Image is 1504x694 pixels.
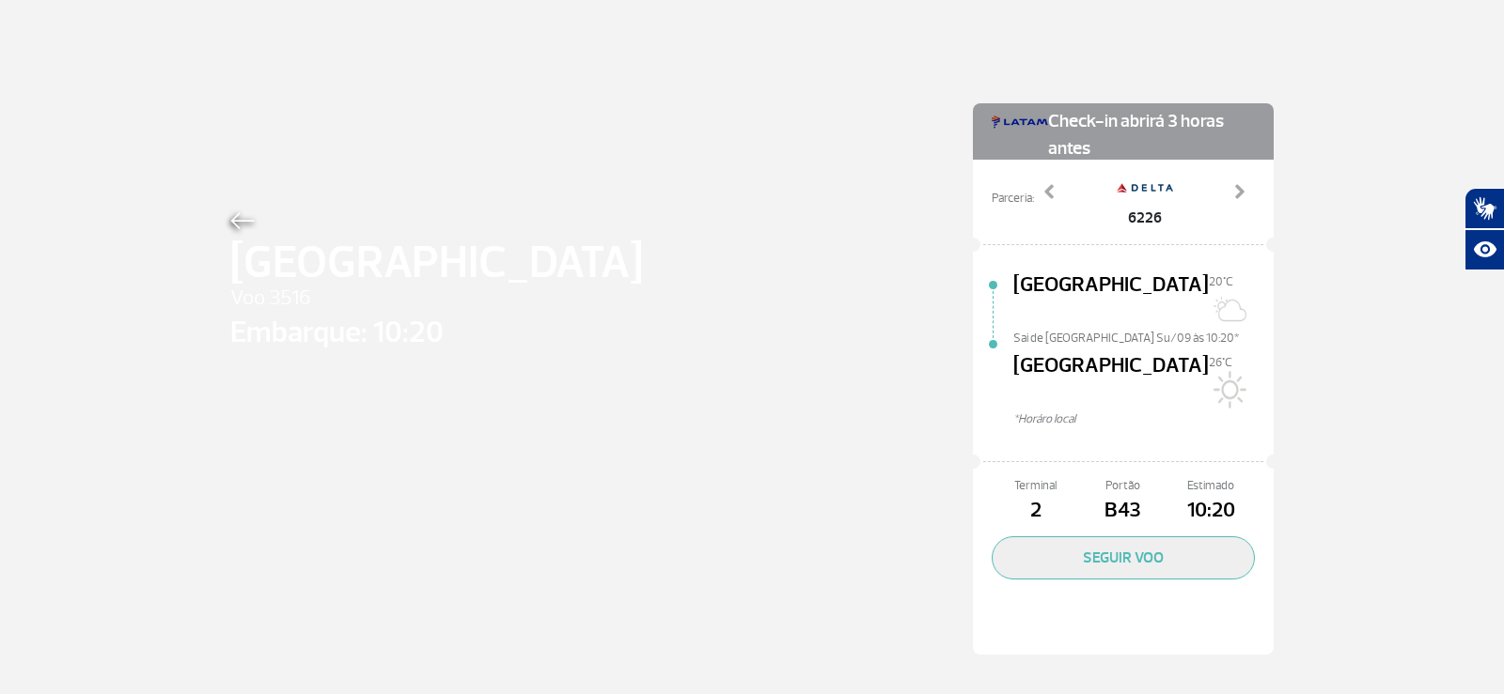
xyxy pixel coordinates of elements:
[1117,207,1173,229] span: 6226
[1465,188,1504,229] button: Abrir tradutor de língua de sinais.
[992,477,1079,495] span: Terminal
[1465,229,1504,270] button: Abrir recursos assistivos.
[1167,477,1255,495] span: Estimado
[230,229,643,297] span: [GEOGRAPHIC_DATA]
[992,190,1034,208] span: Parceria:
[1167,495,1255,527] span: 10:20
[1209,355,1232,370] span: 26°C
[1048,103,1255,162] span: Check-in abrirá 3 horas antes
[1079,495,1167,527] span: B43
[1209,290,1246,328] img: Sol com muitas nuvens
[1013,270,1209,330] span: [GEOGRAPHIC_DATA]
[1079,477,1167,495] span: Portão
[1209,371,1246,409] img: Sol
[1013,330,1274,343] span: Sai de [GEOGRAPHIC_DATA] Su/09 às 10:20*
[1209,274,1233,289] span: 20°C
[992,536,1255,579] button: SEGUIR VOO
[1013,350,1209,410] span: [GEOGRAPHIC_DATA]
[230,283,643,315] span: Voo 3516
[230,310,643,355] span: Embarque: 10:20
[1013,410,1274,428] span: *Horáro local
[992,495,1079,527] span: 2
[1465,188,1504,270] div: Plugin de acessibilidade da Hand Talk.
